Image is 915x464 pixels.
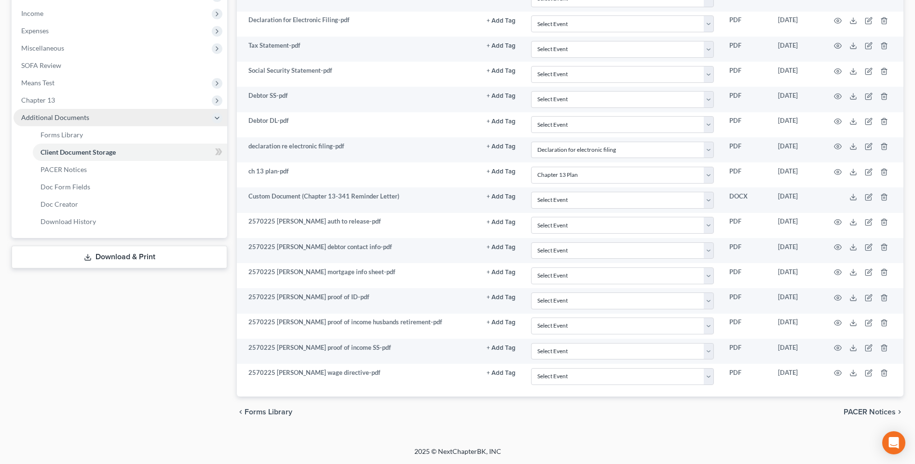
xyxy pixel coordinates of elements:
td: PDF [722,339,770,364]
div: 2025 © NextChapterBK, INC [183,447,733,464]
td: [DATE] [770,364,822,389]
button: + Add Tag [487,294,516,301]
a: + Add Tag [487,292,516,302]
button: + Add Tag [487,68,516,74]
td: Tax Statement-pdf [237,37,478,62]
a: + Add Tag [487,41,516,50]
td: 2570225 [PERSON_NAME] proof of ID-pdf [237,288,478,313]
a: Client Document Storage [33,144,227,161]
button: + Add Tag [487,244,516,251]
a: + Add Tag [487,343,516,352]
button: + Add Tag [487,18,516,24]
a: + Add Tag [487,217,516,226]
td: 2570225 [PERSON_NAME] wage directive-pdf [237,364,478,389]
td: [DATE] [770,162,822,187]
a: Forms Library [33,126,227,144]
span: Expenses [21,27,49,35]
span: Income [21,9,43,17]
td: 2570225 [PERSON_NAME] mortgage info sheet-pdf [237,263,478,288]
span: SOFA Review [21,61,61,69]
td: Declaration for Electronic Filing-pdf [237,12,478,37]
td: 2570225 [PERSON_NAME] proof of income SS-pdf [237,339,478,364]
a: + Add Tag [487,91,516,100]
td: [DATE] [770,37,822,62]
td: [DATE] [770,112,822,137]
td: [DATE] [770,213,822,238]
span: Chapter 13 [21,96,55,104]
a: SOFA Review [14,57,227,74]
i: chevron_left [237,408,245,416]
span: Means Test [21,79,55,87]
a: + Add Tag [487,242,516,252]
button: + Add Tag [487,119,516,125]
span: PACER Notices [41,165,87,173]
td: DOCX [722,187,770,212]
td: PDF [722,62,770,87]
span: Download History [41,217,96,225]
td: [DATE] [770,137,822,162]
a: Doc Form Fields [33,178,227,196]
td: Debtor SS-pdf [237,87,478,112]
td: PDF [722,288,770,313]
td: [DATE] [770,314,822,339]
td: PDF [722,162,770,187]
td: PDF [722,37,770,62]
td: PDF [722,112,770,137]
td: [DATE] [770,288,822,313]
td: PDF [722,213,770,238]
td: PDF [722,12,770,37]
td: PDF [722,314,770,339]
td: [DATE] [770,87,822,112]
button: + Add Tag [487,370,516,376]
td: 2570225 [PERSON_NAME] auth to release-pdf [237,213,478,238]
a: + Add Tag [487,142,516,151]
td: PDF [722,238,770,263]
td: PDF [722,263,770,288]
td: 2570225 [PERSON_NAME] proof of income husbands retirement-pdf [237,314,478,339]
button: PACER Notices chevron_right [844,408,903,416]
td: PDF [722,137,770,162]
button: + Add Tag [487,345,516,351]
button: + Add Tag [487,194,516,200]
a: + Add Tag [487,116,516,125]
button: chevron_left Forms Library [237,408,292,416]
td: PDF [722,87,770,112]
button: + Add Tag [487,43,516,49]
td: [DATE] [770,339,822,364]
span: PACER Notices [844,408,896,416]
a: PACER Notices [33,161,227,178]
a: + Add Tag [487,15,516,25]
td: PDF [722,364,770,389]
a: Download & Print [12,246,227,268]
i: chevron_right [896,408,903,416]
td: 2570225 [PERSON_NAME] debtor contact info-pdf [237,238,478,263]
td: Debtor DL-pdf [237,112,478,137]
span: Client Document Storage [41,148,116,156]
span: Doc Form Fields [41,183,90,191]
td: [DATE] [770,62,822,87]
a: Download History [33,213,227,230]
span: Additional Documents [21,113,89,121]
td: [DATE] [770,238,822,263]
div: Open Intercom Messenger [882,431,905,454]
a: + Add Tag [487,192,516,201]
span: Forms Library [41,131,83,139]
td: declaration re electronic filing-pdf [237,137,478,162]
a: + Add Tag [487,66,516,75]
span: Miscellaneous [21,44,64,52]
span: Doc Creator [41,200,78,208]
a: + Add Tag [487,267,516,277]
button: + Add Tag [487,93,516,99]
button: + Add Tag [487,269,516,276]
a: + Add Tag [487,368,516,377]
button: + Add Tag [487,144,516,150]
span: Forms Library [245,408,292,416]
a: Doc Creator [33,196,227,213]
button: + Add Tag [487,319,516,326]
td: [DATE] [770,263,822,288]
td: [DATE] [770,187,822,212]
td: Custom Document (Chapter 13-341 Reminder Letter) [237,187,478,212]
button: + Add Tag [487,169,516,175]
td: ch 13 plan-pdf [237,162,478,187]
td: Social Security Statement-pdf [237,62,478,87]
